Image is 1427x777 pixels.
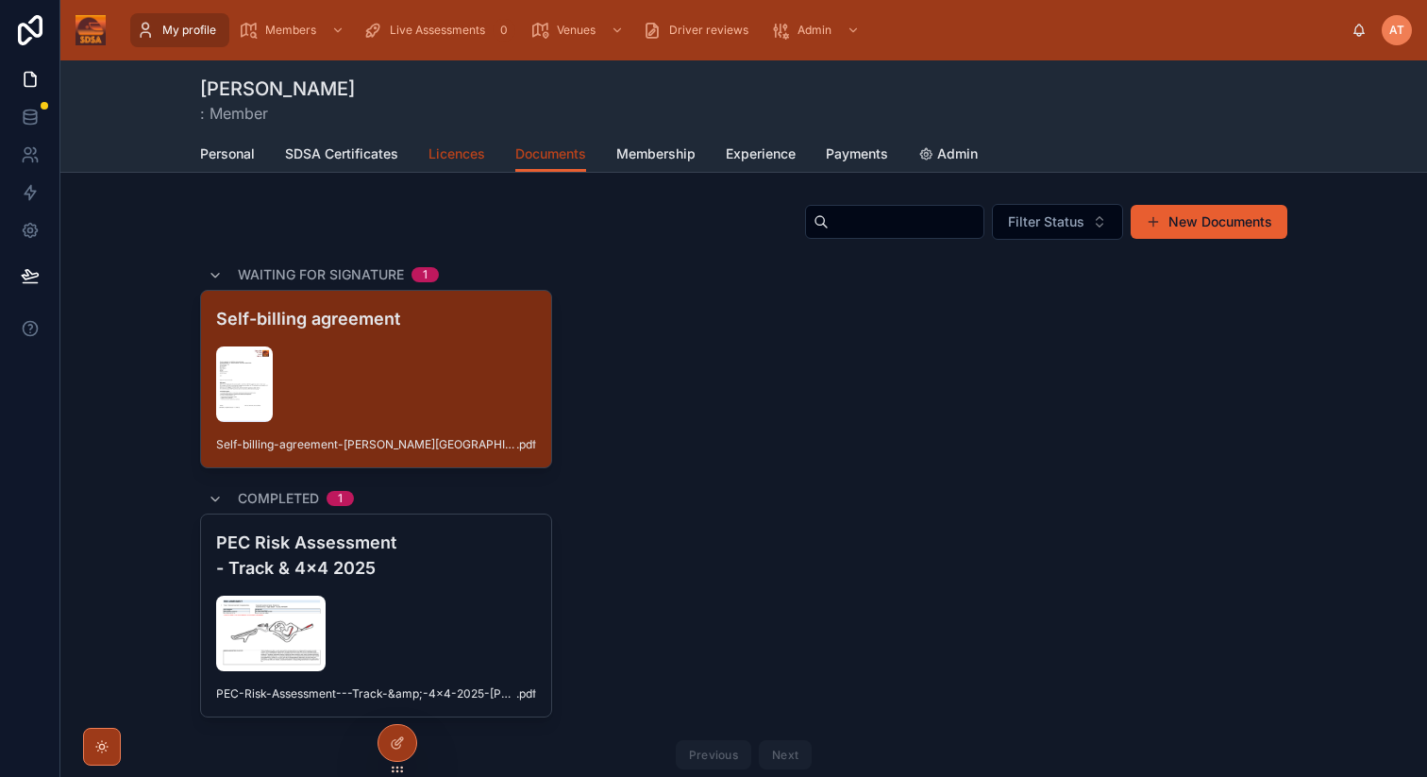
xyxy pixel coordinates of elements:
[515,137,586,173] a: Documents
[616,144,696,163] span: Membership
[162,23,216,38] span: My profile
[216,530,536,581] h4: PEC Risk Assessment - Track & 4x4 2025
[1008,212,1084,231] span: Filter Status
[216,596,326,671] img: Screenshot-2025-06-26-at-09.58.20.png
[216,306,536,331] h4: Self-billing agreement
[200,76,355,102] h1: [PERSON_NAME]
[216,686,516,701] span: PEC-Risk-Assessment---Track-&amp;-4x4-2025-[PERSON_NAME]-TarrantSDSA
[200,137,255,175] a: Personal
[557,23,596,38] span: Venues
[423,267,428,282] div: 1
[516,437,536,452] span: .pdf
[238,489,319,508] span: Completed
[238,265,404,284] span: Waiting for signature
[515,144,586,163] span: Documents
[516,686,536,701] span: .pdf
[216,346,273,422] img: Self-bill.jpg
[200,144,255,163] span: Personal
[826,144,888,163] span: Payments
[233,13,354,47] a: Members
[1131,205,1287,239] button: New Documents
[76,15,106,45] img: App logo
[992,204,1123,240] button: Select Button
[428,144,485,163] span: Licences
[493,19,515,42] div: 0
[358,13,521,47] a: Live Assessments0
[285,137,398,175] a: SDSA Certificates
[726,144,796,163] span: Experience
[637,13,762,47] a: Driver reviews
[200,102,355,125] span: : Member
[797,23,831,38] span: Admin
[428,137,485,175] a: Licences
[726,137,796,175] a: Experience
[918,137,978,175] a: Admin
[390,23,485,38] span: Live Assessments
[669,23,748,38] span: Driver reviews
[285,144,398,163] span: SDSA Certificates
[937,144,978,163] span: Admin
[338,491,343,506] div: 1
[265,23,316,38] span: Members
[525,13,633,47] a: Venues
[826,137,888,175] a: Payments
[216,437,516,452] span: Self-billing-agreement-[PERSON_NAME][GEOGRAPHIC_DATA]
[616,137,696,175] a: Membership
[765,13,869,47] a: Admin
[130,13,229,47] a: My profile
[121,9,1351,51] div: scrollable content
[1389,23,1404,38] span: AT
